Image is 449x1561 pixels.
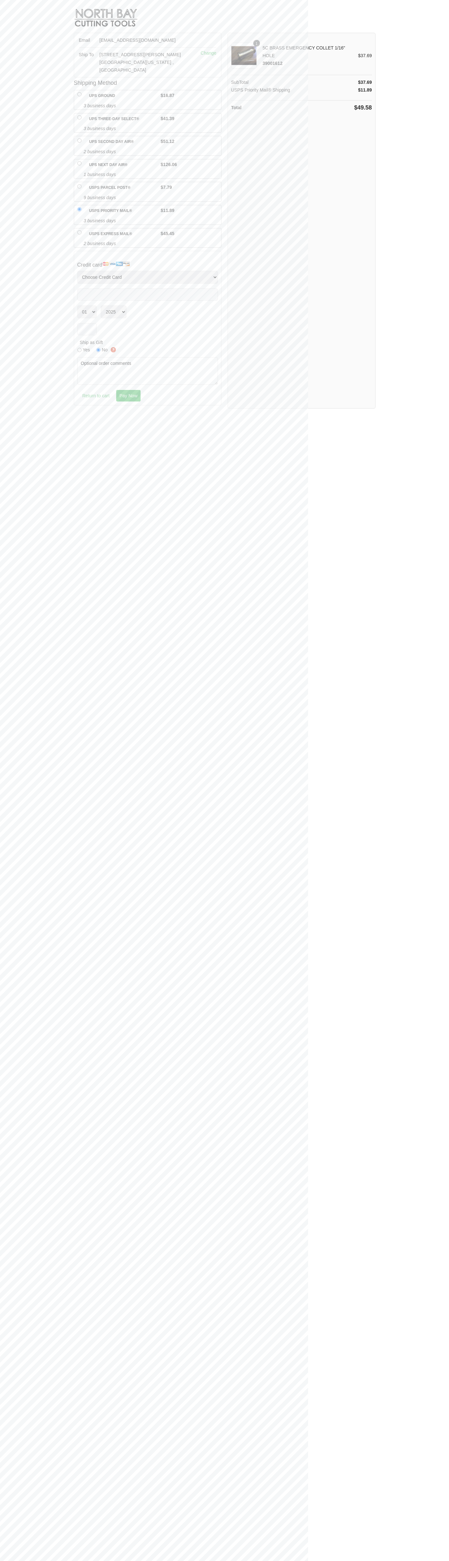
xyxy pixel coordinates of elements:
[231,104,241,111] div: Total
[77,388,115,403] a: Return to cart
[77,348,93,352] label: Yes
[74,77,222,88] h3: Shipping Method
[99,36,196,44] div: [EMAIL_ADDRESS][DOMAIN_NAME]
[86,205,159,217] label: USPS Priority Mail®
[161,137,175,145] span: $51.12
[358,86,372,94] div: $11.89
[102,261,130,267] img: sd-cards.gif
[96,348,111,352] label: No
[84,240,221,247] span: 2 business days
[77,340,103,347] label: Ship as Gift
[161,207,175,214] span: $11.89
[161,161,177,168] span: $126.06
[99,51,196,74] div: [STREET_ADDRESS][PERSON_NAME] [GEOGRAPHIC_DATA][US_STATE] , [GEOGRAPHIC_DATA]
[358,52,372,59] div: $37.69
[161,115,175,122] span: $41.39
[231,78,248,86] div: SubTotal
[161,230,175,237] span: $45.45
[116,390,141,402] input: Pay Now
[86,159,159,171] label: UPS Next Day Air®
[84,148,221,155] span: 2 business days
[77,357,218,385] textarea: Optional order comments
[260,44,358,67] div: 5C BRASS EMERGENCY COLLET 1/16" HOLE
[77,259,218,271] h4: Credit card
[84,171,221,178] span: 1 business days
[358,78,372,86] div: $37.69
[79,36,99,44] div: Email
[86,228,159,240] label: USPS Express Mail®
[84,125,221,132] span: 3 business days
[253,40,260,47] div: 1
[84,102,221,110] span: 3 business days
[354,104,372,111] div: $49.58
[96,348,100,352] input: No
[86,136,159,148] label: UPS Second Day Air®
[111,347,116,352] img: Learn more
[231,43,257,68] img: 5C BRASS EMERGENCY COLLET 1/16" HOLE
[263,61,282,66] span: 39001612
[77,348,82,352] input: Yes
[86,90,159,102] label: UPS Ground
[86,113,159,125] label: UPS Three-Day Select®
[231,86,290,94] div: USPS Priority Mail® Shipping
[196,51,216,74] a: Change
[84,194,221,201] span: 9 business days
[84,217,221,225] span: 3 business days
[74,5,138,33] img: North Bay Cutting Tools
[79,51,99,74] div: Ship To
[161,183,172,191] span: $7.79
[161,92,175,99] span: $16.87
[86,182,159,194] label: USPS Parcel Post®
